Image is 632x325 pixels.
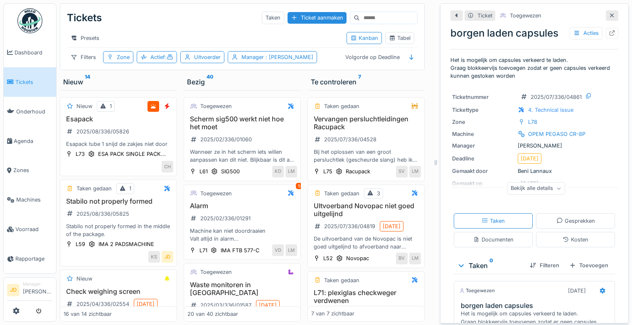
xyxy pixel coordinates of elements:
div: Gemaakt door [452,167,514,175]
div: 2025/07/336/04861 [531,93,582,101]
sup: 40 [207,77,214,87]
div: BV [396,253,408,264]
div: VD [272,244,284,256]
div: Nieuw [63,77,174,87]
div: 5 [296,183,302,189]
div: Kanban [350,34,378,42]
div: 2025/07/336/04528 [324,135,376,143]
div: Manager [241,53,313,61]
div: Bij het oplossen van een groot persluchtlek (gescheurde slang) heb ik nog enkele kleine lekken op... [311,148,421,164]
h3: Vervangen persluchtleidingen Racupack [311,115,421,131]
div: L52 [323,254,333,262]
div: Tickets [67,7,102,29]
h3: Stabilo not properly formed [64,197,173,205]
div: Ticket aanmaken [288,12,347,23]
div: borgen laden capsules [450,26,618,41]
div: Manager [23,281,53,287]
div: LM [409,253,421,264]
div: LM [285,166,297,177]
div: 2025/07/336/04819 [324,222,375,230]
h3: UItvoerband Novopac niet goed uitgelijnd [311,202,421,218]
div: Uitvoerder [194,53,221,61]
div: [PERSON_NAME] [452,142,617,150]
div: Filteren [526,260,563,271]
a: Machines [4,185,56,215]
sup: 14 [85,77,90,87]
div: IMA 2 PADSMACHINE [98,240,154,248]
div: Acties [570,27,602,39]
div: Taken gedaan [324,190,359,197]
h3: borgen laden capsules [461,302,611,310]
div: Bekijk alle details [507,182,565,195]
div: 4. Technical issue [528,106,573,114]
div: [DATE] [137,300,155,308]
div: SIG500 [221,167,240,175]
span: Machines [16,196,53,204]
div: L61 [199,167,208,175]
div: ESA PACK SINGLE PACK... [98,150,166,158]
li: JD [7,284,20,296]
a: Agenda [4,126,56,156]
div: Stabilo not properly formed in the middle of the package. [64,222,173,238]
div: Nieuw [76,102,92,110]
div: De uitvoerband van de Novopac is niet goed uitgelijnd to afvoerband naar palletizer. Hierdoor heb... [311,235,421,251]
div: Kosten [563,236,588,244]
div: 2025/02/336/01060 [200,135,252,143]
sup: 7 [358,77,361,87]
span: : [PERSON_NAME] [264,54,313,60]
span: Onderhoud [16,108,53,116]
sup: 0 [489,261,493,271]
div: Machine kan niet doordraaien Valt altijd in alarm En er is geen probleem Wit licht knippert dan e... [187,227,297,243]
div: 16 van 14 zichtbaar [64,310,112,318]
div: L75 [323,167,332,175]
h3: Scherm sig500 werkt niet hoe het moet [187,115,297,131]
a: Onderhoud [4,97,56,126]
h3: L71: plexiglas checkweger verdwenen [311,289,421,305]
div: Taken gedaan [324,102,359,110]
a: Zones [4,156,56,185]
h3: Alarm [187,202,297,210]
div: 2025/02/336/01291 [200,214,251,222]
a: Tickets [4,67,56,97]
div: Volgorde op Deadline [342,51,403,63]
div: Te controleren [311,77,421,87]
div: Novopac [346,254,369,262]
div: 1 [129,185,131,192]
div: Toegewezen [200,190,232,197]
a: Dashboard [4,38,56,67]
div: Ticket [477,12,492,20]
img: Badge_color-CXgf-gQk.svg [17,8,42,33]
span: Voorraad [15,225,53,233]
div: Tickettype [452,106,514,114]
div: KD [272,166,284,177]
div: Toegewezen [200,102,232,110]
div: Machine [452,130,514,138]
div: Taken [482,217,505,225]
div: 2025/04/336/02554 [76,300,129,308]
div: 1 [110,102,112,110]
div: [DATE] [259,301,277,309]
span: Dashboard [15,49,53,57]
div: Bezig [187,77,298,87]
div: Wanneer ze in het scherm iets willen aanpassen kan dit niet. Blijkbaar is dit al verschillende ke... [187,148,297,164]
div: 2025/08/336/05826 [76,128,129,135]
div: Beni Lannaux [452,167,617,175]
div: Toegewezen [510,12,541,20]
h3: Esapack [64,115,173,123]
div: Toegewezen [459,287,495,294]
div: 3 [377,190,380,197]
div: Taken [262,12,284,24]
div: Documenten [473,236,514,244]
div: Tabel [389,34,411,42]
p: Het is mogelijk om capsules verkeerd te laden. Graag blokkeervijs toevoegen zodat er geen capsule... [450,56,618,80]
div: IMA FTB 577-C [221,246,259,254]
div: Manager [452,142,514,150]
div: L71 [199,246,207,254]
div: [DATE] [383,222,401,230]
li: [PERSON_NAME] [23,281,53,299]
span: Tickets [15,78,53,86]
div: Toevoegen [566,260,612,271]
div: L59 [76,240,85,248]
div: Taken [457,261,523,271]
div: 7 van 7 zichtbaar [311,310,354,318]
